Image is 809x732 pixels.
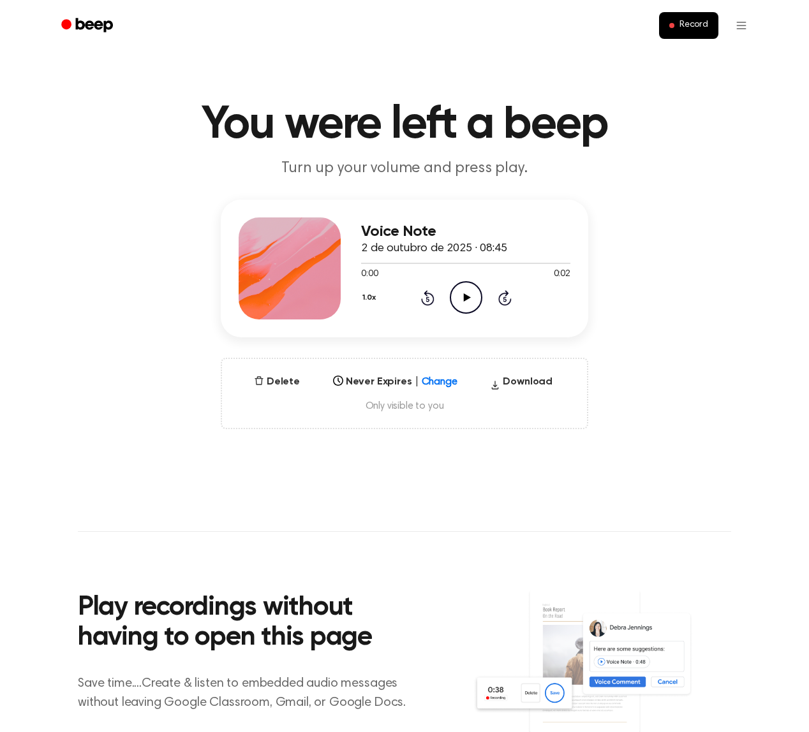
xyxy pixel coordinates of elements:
button: Download [485,374,558,395]
span: Only visible to you [237,400,572,413]
button: 1.0x [361,287,380,309]
button: Open menu [726,10,757,41]
button: Delete [249,374,305,390]
p: Save time....Create & listen to embedded audio messages without leaving Google Classroom, Gmail, ... [78,674,422,712]
a: Beep [52,13,124,38]
button: Record [659,12,718,39]
span: 2 de outubro de 2025 · 08:45 [361,243,507,254]
span: 0:02 [554,268,570,281]
h2: Play recordings without having to open this page [78,593,422,654]
h3: Voice Note [361,223,570,240]
span: 0:00 [361,268,378,281]
p: Turn up your volume and press play. [160,158,649,179]
h1: You were left a beep [78,102,731,148]
span: Record [679,20,708,31]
